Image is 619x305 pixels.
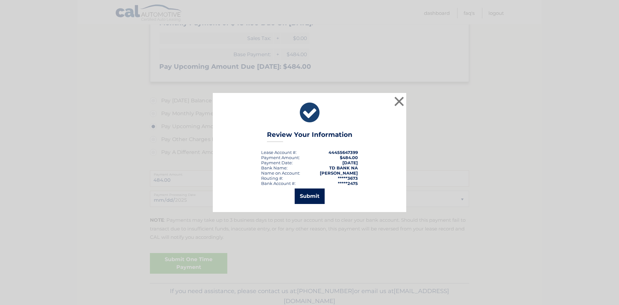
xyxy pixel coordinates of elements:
span: $484.00 [340,155,358,160]
span: Payment Date [261,160,292,165]
div: Lease Account #: [261,150,297,155]
button: × [393,95,406,108]
div: Name on Account: [261,170,300,176]
strong: TD BANK NA [329,165,358,170]
span: [DATE] [342,160,358,165]
div: Routing #: [261,176,283,181]
h3: Review Your Information [267,131,352,142]
strong: 44455647399 [329,150,358,155]
div: : [261,160,293,165]
div: Payment Amount: [261,155,300,160]
div: Bank Name: [261,165,288,170]
strong: [PERSON_NAME] [320,170,358,176]
button: Submit [295,188,325,204]
div: Bank Account #: [261,181,296,186]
